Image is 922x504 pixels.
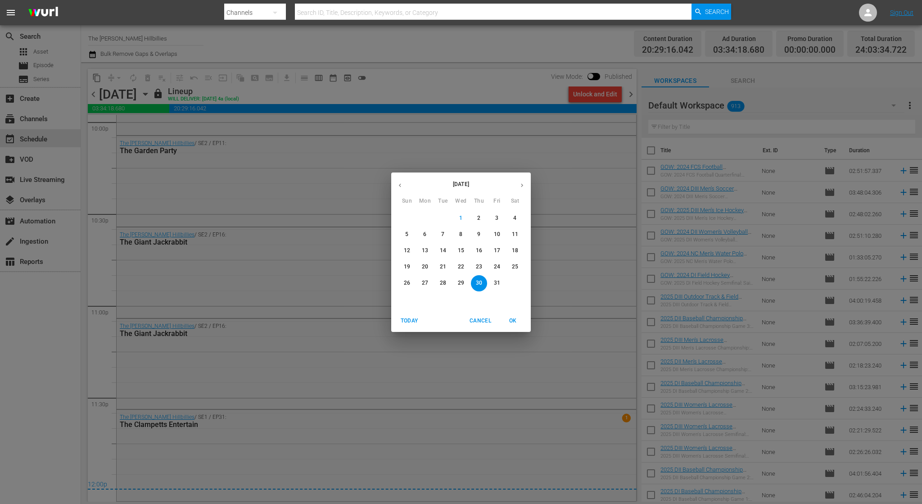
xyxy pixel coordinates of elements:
[422,279,428,287] p: 27
[512,263,518,271] p: 25
[422,263,428,271] p: 20
[471,210,487,227] button: 2
[404,279,410,287] p: 26
[471,227,487,243] button: 9
[417,197,433,206] span: Mon
[453,227,469,243] button: 8
[435,197,451,206] span: Tue
[494,231,500,238] p: 10
[458,247,464,254] p: 15
[502,316,524,326] span: OK
[453,243,469,259] button: 15
[399,227,415,243] button: 5
[489,227,505,243] button: 10
[513,214,516,222] p: 4
[507,259,523,275] button: 25
[422,247,428,254] p: 13
[489,243,505,259] button: 17
[399,197,415,206] span: Sun
[459,214,462,222] p: 1
[489,259,505,275] button: 24
[409,180,513,188] p: [DATE]
[417,259,433,275] button: 20
[471,275,487,291] button: 30
[471,197,487,206] span: Thu
[512,231,518,238] p: 11
[441,231,444,238] p: 7
[435,227,451,243] button: 7
[476,263,482,271] p: 23
[440,263,446,271] p: 21
[890,9,913,16] a: Sign Out
[494,263,500,271] p: 24
[494,247,500,254] p: 17
[705,4,729,20] span: Search
[417,227,433,243] button: 6
[399,275,415,291] button: 26
[435,275,451,291] button: 28
[404,247,410,254] p: 12
[440,247,446,254] p: 14
[476,279,482,287] p: 30
[494,279,500,287] p: 31
[435,259,451,275] button: 21
[466,313,495,328] button: Cancel
[453,275,469,291] button: 29
[453,210,469,227] button: 1
[471,259,487,275] button: 23
[512,247,518,254] p: 18
[507,197,523,206] span: Sat
[489,197,505,206] span: Fri
[453,197,469,206] span: Wed
[459,231,462,238] p: 8
[498,313,527,328] button: OK
[507,243,523,259] button: 18
[398,316,420,326] span: Today
[489,275,505,291] button: 31
[405,231,408,238] p: 5
[417,243,433,259] button: 13
[399,259,415,275] button: 19
[458,263,464,271] p: 22
[435,243,451,259] button: 14
[507,210,523,227] button: 4
[470,316,491,326] span: Cancel
[440,279,446,287] p: 28
[5,7,16,18] span: menu
[495,214,498,222] p: 3
[476,247,482,254] p: 16
[477,214,480,222] p: 2
[399,243,415,259] button: 12
[417,275,433,291] button: 27
[458,279,464,287] p: 29
[453,259,469,275] button: 22
[423,231,426,238] p: 6
[507,227,523,243] button: 11
[22,2,65,23] img: ans4CAIJ8jUAAAAAAAAAAAAAAAAAAAAAAAAgQb4GAAAAAAAAAAAAAAAAAAAAAAAAJMjXAAAAAAAAAAAAAAAAAAAAAAAAgAT5G...
[404,263,410,271] p: 19
[471,243,487,259] button: 16
[489,210,505,227] button: 3
[477,231,480,238] p: 9
[395,313,424,328] button: Today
